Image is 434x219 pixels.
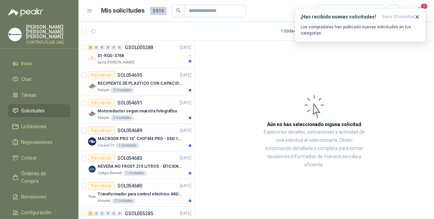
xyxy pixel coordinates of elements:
[94,45,99,50] div: 0
[117,45,122,50] div: 0
[88,182,115,190] div: Por cotizar
[88,154,115,162] div: Por cotizar
[98,87,109,93] p: Patojito
[98,60,134,65] p: Santa [PERSON_NAME]
[180,127,191,134] p: [DATE]
[21,91,36,99] span: Tareas
[8,88,70,101] a: Tareas
[180,183,191,189] p: [DATE]
[8,57,70,70] a: Inicio
[88,211,93,216] div: 1
[88,99,115,107] div: Por cotizar
[88,110,96,118] img: Company Logo
[8,136,70,149] a: Negociaciones
[180,155,191,162] p: [DATE]
[180,210,191,217] p: [DATE]
[176,8,181,13] span: search
[21,60,32,67] span: Inicio
[8,151,70,164] a: Cotizar
[8,73,70,86] a: Chat
[8,120,70,133] a: Licitaciones
[267,121,361,128] h3: Aún no has seleccionado niguna solicitud
[100,211,105,216] div: 0
[180,72,191,79] p: [DATE]
[100,45,105,50] div: 0
[88,54,96,63] img: Company Logo
[105,45,111,50] div: 0
[125,211,153,216] p: GSOL005285
[117,100,142,105] p: SOL054691
[8,8,43,16] img: Logo peakr
[98,191,183,197] p: Transformador para control eléctrico 440/220/110 - 45O VA.
[112,198,135,204] div: 2 Unidades
[88,126,115,135] div: Por cotizar
[21,76,31,83] span: Chat
[88,71,115,79] div: Por cotizar
[295,8,426,42] button: ¡Has recibido nuevas solicitudes!hace 23 minutos Los compradores han publicado nuevas solicitudes...
[301,24,420,36] p: Los compradores han publicado nuevas solicitudes en tus categorías.
[117,73,142,78] p: SOL054695
[117,183,142,188] p: SOL054680
[414,5,426,17] button: 1
[9,28,21,41] img: Company Logo
[116,143,139,148] div: 1 Unidades
[21,209,51,216] span: Configuración
[301,14,380,20] h3: ¡Has recibido nuevas solicitudes!
[98,143,114,148] p: Caracol TV
[180,100,191,106] p: [DATE]
[98,136,183,142] p: MACBOOK PRO 14" CHIP M4 PRO - SSD 1TB RAM 24GB
[98,115,109,121] p: Patojito
[98,163,183,170] p: NEVERA NO FROST 215 LITROS - EFICIENCIA ENERGETICA A
[94,211,99,216] div: 0
[321,7,335,15] div: Todas
[78,151,194,179] a: Por cotizarSOL054683[DATE] Company LogoNEVERA NO FROST 215 LITROS - EFICIENCIA ENERGETICA AColegi...
[88,82,96,90] img: Company Logo
[26,40,70,44] p: CONTROLFLUID SAS
[78,68,194,96] a: Por cotizarSOL054695[DATE] Company LogoRECIPIENTE DE PLASTICO CON CAPACIDAD DE 1.8 LT PARA LA EXT...
[111,115,134,121] div: 2 Unidades
[117,156,142,161] p: SOL054683
[98,108,177,114] p: Motoreductor segun muestra fotográfica
[111,87,134,93] div: 2 Unidades
[8,167,70,188] a: Órdenes de Compra
[21,170,64,185] span: Órdenes de Compra
[117,128,142,133] p: SOL054689
[21,193,46,201] span: Remisiones
[8,190,70,203] a: Remisiones
[105,211,111,216] div: 0
[21,154,37,162] span: Cotizar
[8,206,70,219] a: Configuración
[98,198,111,204] p: Almatec
[111,45,116,50] div: 0
[111,211,116,216] div: 0
[78,179,194,207] a: Por cotizarSOL054680[DATE] Company LogoTransformador para control eléctrico 440/220/110 - 45O VA....
[8,104,70,117] a: Solicitudes
[21,123,46,130] span: Licitaciones
[78,124,194,151] a: Por cotizarSOL054689[DATE] Company LogoMACBOOK PRO 14" CHIP M4 PRO - SSD 1TB RAM 24GBCaracol TV1 ...
[78,96,194,124] a: Por cotizarSOL054691[DATE] Company LogoMotoreductor segun muestra fotográficaPatojito2 Unidades
[150,7,167,15] span: 5919
[98,170,122,176] p: Colegio Bennett
[101,6,145,16] h1: Mis solicitudes
[281,26,325,37] div: 1 - 50 de 4998
[98,80,183,87] p: RECIPIENTE DE PLASTICO CON CAPACIDAD DE 1.8 LT PARA LA EXTRACCIÓN MANUAL DE LIQUIDOS
[88,43,193,65] a: 3 0 0 0 0 0 GSOL005288[DATE] Company Logo01-RQG-3768Santa [PERSON_NAME]
[98,53,124,59] p: 01-RQG-3768
[180,44,191,51] p: [DATE]
[125,45,153,50] p: GSOL005288
[263,128,366,169] p: Explora los detalles, cotizaciones y actividad de una solicitud al seleccionarla. Obtén informaci...
[88,193,96,201] img: Company Logo
[117,211,122,216] div: 0
[88,137,96,146] img: Company Logo
[88,165,96,173] img: Company Logo
[21,138,53,146] span: Negociaciones
[123,170,147,176] div: 1 Unidades
[21,107,45,114] span: Solicitudes
[420,3,428,10] span: 1
[88,45,93,50] div: 3
[382,14,415,20] span: hace 23 minutos
[26,25,70,39] p: [PERSON_NAME] [PERSON_NAME] [PERSON_NAME]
